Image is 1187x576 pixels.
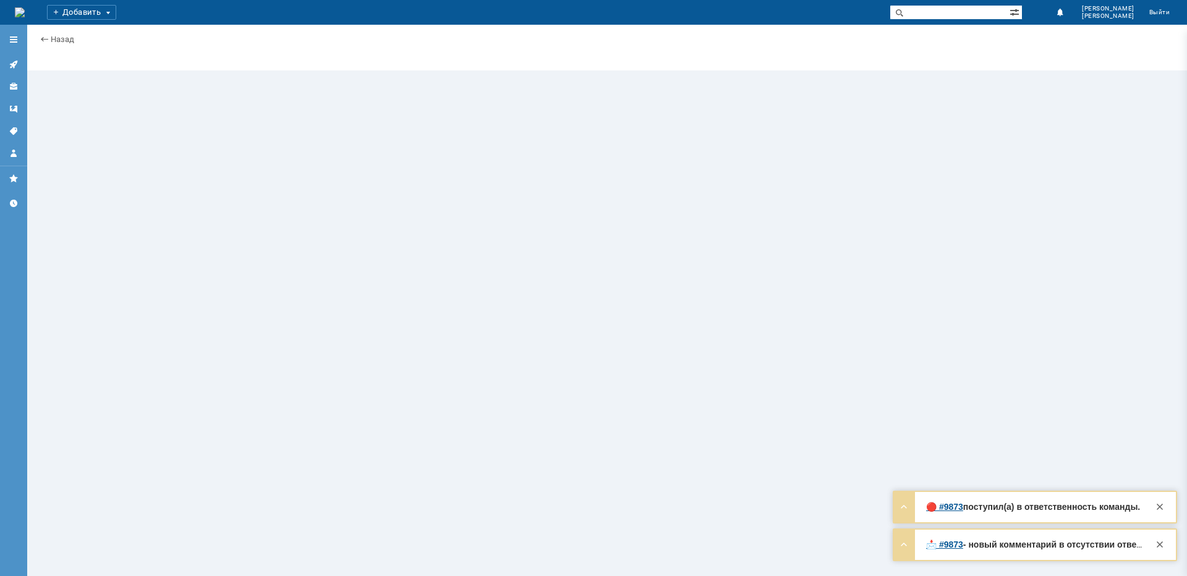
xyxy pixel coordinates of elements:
strong: поступил(а) в ответственность команды. [963,502,1140,512]
a: Активности [4,54,23,74]
a: Назад [51,35,74,44]
a: Мой профиль [4,143,23,163]
span: Расширенный поиск [1010,6,1022,17]
a: Клиенты [4,77,23,96]
div: Закрыть [1152,499,1167,514]
a: Теги [4,121,23,141]
span: [PERSON_NAME] [1082,12,1134,20]
div: Здравствуйте, [PERSON_NAME]! Ваше обращение зарегистрировано в Службе Технической поддержки РБС и... [926,540,1144,550]
a: 📩 #9873 [926,540,963,549]
a: Шаблоны комментариев [4,99,23,119]
a: Перейти на домашнюю страницу [15,7,25,17]
div: Закрыть [1152,537,1167,552]
div: Развернуть [896,537,911,552]
img: logo [15,7,25,17]
div: Развернуть [896,499,911,514]
a: 🔴 #9873 [926,502,963,512]
div: Добавить [47,5,116,20]
span: [PERSON_NAME] [1082,5,1134,12]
